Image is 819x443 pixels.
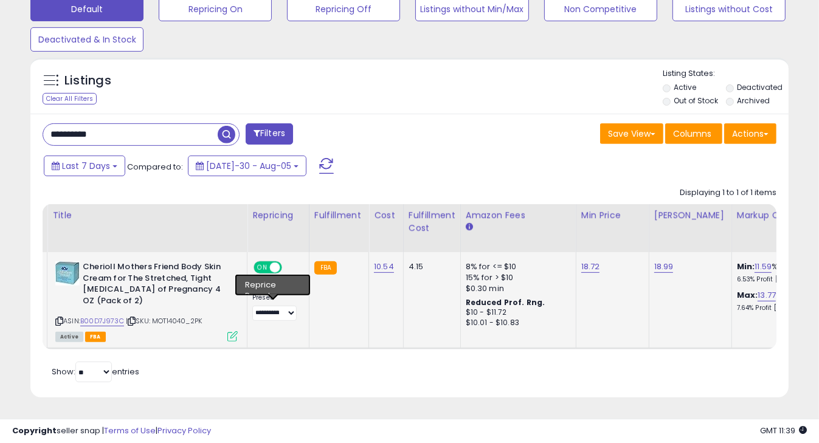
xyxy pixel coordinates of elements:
div: Cost [374,209,398,222]
a: Terms of Use [104,425,156,436]
button: Deactivated & In Stock [30,27,143,52]
label: Out of Stock [674,95,718,106]
span: Columns [673,128,711,140]
a: 10.54 [374,261,394,273]
div: Preset: [252,294,300,321]
a: 18.72 [581,261,600,273]
span: Last 7 Days [62,160,110,172]
button: Columns [665,123,722,144]
span: FBA [85,332,106,342]
div: [PERSON_NAME] [654,209,727,222]
span: OFF [280,263,300,273]
button: [DATE]-30 - Aug-05 [188,156,306,176]
div: Amazon Fees [466,209,571,222]
div: Title [52,209,242,222]
div: 15% for > $10 [466,272,567,283]
div: Fulfillment Cost [409,209,455,235]
button: Actions [724,123,776,144]
a: Privacy Policy [157,425,211,436]
span: | SKU: MOT14040_2PK [126,316,202,326]
div: Min Price [581,209,644,222]
label: Archived [737,95,770,106]
span: Compared to: [127,161,183,173]
div: 8% for <= $10 [466,261,567,272]
div: $0.30 min [466,283,567,294]
div: Displaying 1 to 1 of 1 items [680,187,776,199]
div: Amazon AI * [252,280,300,291]
div: ASIN: [55,261,238,340]
b: Min: [737,261,755,272]
div: Repricing [252,209,304,222]
div: seller snap | | [12,425,211,437]
span: Show: entries [52,366,139,377]
small: FBA [314,261,337,275]
div: $10 - $11.72 [466,307,567,318]
span: ON [255,263,270,273]
button: Last 7 Days [44,156,125,176]
button: Save View [600,123,663,144]
span: 2025-08-13 11:39 GMT [760,425,807,436]
div: $10.01 - $10.83 [466,318,567,328]
div: 4.15 [409,261,451,272]
a: 11.59 [755,261,772,273]
b: Reduced Prof. Rng. [466,297,545,307]
img: 4152e38cxaL._SL40_.jpg [55,261,80,286]
button: Filters [246,123,293,145]
b: Max: [737,289,758,301]
p: Listing States: [663,68,789,80]
strong: Copyright [12,425,57,436]
span: [DATE]-30 - Aug-05 [206,160,291,172]
label: Deactivated [737,82,783,92]
span: All listings currently available for purchase on Amazon [55,332,83,342]
a: B00D7J973C [80,316,124,326]
label: Active [674,82,696,92]
div: Fulfillment [314,209,364,222]
b: Cherioll Mothers Friend Body Skin Cream for The Stretched, Tight [MEDICAL_DATA] of Pregnancy 4 OZ... [83,261,230,309]
div: Clear All Filters [43,93,97,105]
a: 13.77 [758,289,776,301]
small: Amazon Fees. [466,222,473,233]
a: 18.99 [654,261,674,273]
h5: Listings [64,72,111,89]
